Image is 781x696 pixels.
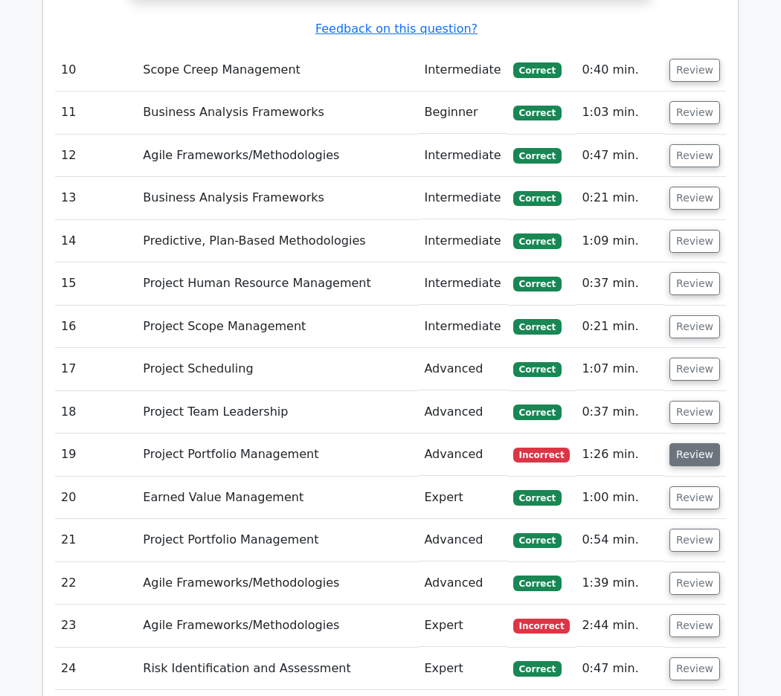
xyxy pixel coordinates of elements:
[55,434,137,476] td: 19
[576,306,663,348] td: 0:21 min.
[576,177,663,219] td: 0:21 min.
[513,191,562,206] span: Correct
[669,272,720,295] button: Review
[513,62,562,77] span: Correct
[418,306,507,348] td: Intermediate
[137,306,418,348] td: Project Scope Management
[418,91,507,134] td: Beginner
[55,519,137,561] td: 21
[669,230,720,253] button: Review
[513,533,562,548] span: Correct
[576,562,663,605] td: 1:39 min.
[55,306,137,348] td: 16
[513,490,562,505] span: Correct
[137,477,418,519] td: Earned Value Management
[418,434,507,476] td: Advanced
[669,358,720,381] button: Review
[576,434,663,476] td: 1:26 min.
[418,562,507,605] td: Advanced
[513,448,571,463] span: Incorrect
[55,177,137,219] td: 13
[137,91,418,134] td: Business Analysis Frameworks
[513,661,562,676] span: Correct
[669,443,720,466] button: Review
[669,657,720,680] button: Review
[55,648,137,690] td: 24
[669,144,720,167] button: Review
[576,135,663,177] td: 0:47 min.
[576,348,663,390] td: 1:07 min.
[55,49,137,91] td: 10
[576,262,663,305] td: 0:37 min.
[315,22,478,36] a: Feedback on this question?
[513,319,562,334] span: Correct
[55,135,137,177] td: 12
[669,101,720,124] button: Review
[137,562,418,605] td: Agile Frameworks/Methodologies
[55,562,137,605] td: 22
[418,220,507,262] td: Intermediate
[55,262,137,305] td: 15
[137,434,418,476] td: Project Portfolio Management
[55,220,137,262] td: 14
[576,648,663,690] td: 0:47 min.
[418,177,507,219] td: Intermediate
[513,277,562,291] span: Correct
[418,391,507,434] td: Advanced
[55,605,137,647] td: 23
[576,477,663,519] td: 1:00 min.
[669,59,720,82] button: Review
[137,348,418,390] td: Project Scheduling
[137,262,418,305] td: Project Human Resource Management
[137,220,418,262] td: Predictive, Plan-Based Methodologies
[55,348,137,390] td: 17
[137,648,418,690] td: Risk Identification and Assessment
[513,576,562,590] span: Correct
[418,648,507,690] td: Expert
[669,572,720,595] button: Review
[137,49,418,91] td: Scope Creep Management
[418,348,507,390] td: Advanced
[418,49,507,91] td: Intermediate
[669,614,720,637] button: Review
[576,220,663,262] td: 1:09 min.
[513,362,562,377] span: Correct
[576,605,663,647] td: 2:44 min.
[576,91,663,134] td: 1:03 min.
[513,619,571,634] span: Incorrect
[55,477,137,519] td: 20
[55,391,137,434] td: 18
[576,519,663,561] td: 0:54 min.
[418,262,507,305] td: Intermediate
[669,401,720,424] button: Review
[418,135,507,177] td: Intermediate
[418,477,507,519] td: Expert
[55,91,137,134] td: 11
[137,177,418,219] td: Business Analysis Frameworks
[669,529,720,552] button: Review
[669,486,720,509] button: Review
[513,233,562,248] span: Correct
[137,391,418,434] td: Project Team Leadership
[576,49,663,91] td: 0:40 min.
[669,187,720,210] button: Review
[137,135,418,177] td: Agile Frameworks/Methodologies
[513,106,562,120] span: Correct
[137,605,418,647] td: Agile Frameworks/Methodologies
[669,315,720,338] button: Review
[513,148,562,163] span: Correct
[137,519,418,561] td: Project Portfolio Management
[418,605,507,647] td: Expert
[418,519,507,561] td: Advanced
[576,391,663,434] td: 0:37 min.
[513,405,562,419] span: Correct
